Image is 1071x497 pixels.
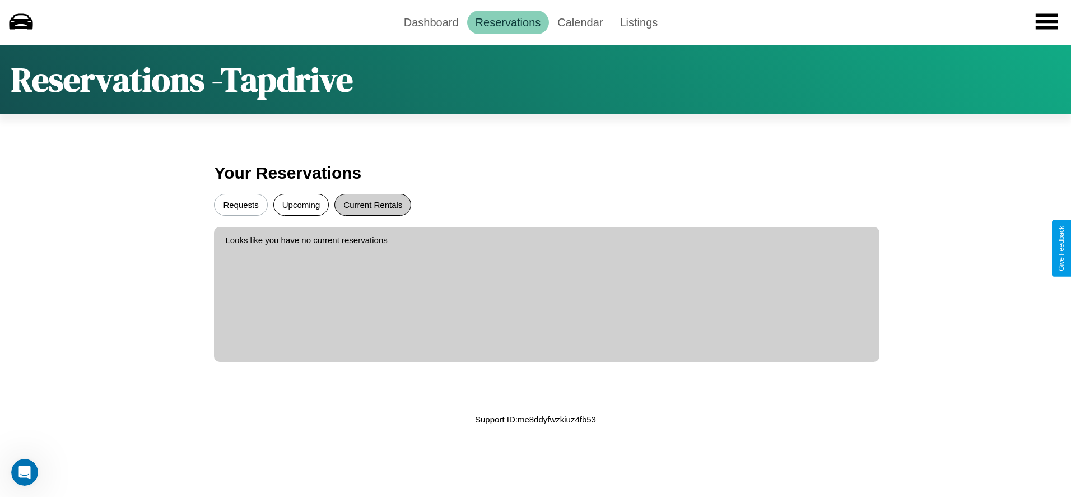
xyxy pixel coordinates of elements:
[549,11,611,34] a: Calendar
[475,412,596,427] p: Support ID: me8ddyfwzkiuz4fb53
[214,194,267,216] button: Requests
[395,11,467,34] a: Dashboard
[225,233,868,248] p: Looks like you have no current reservations
[611,11,666,34] a: Listings
[1058,226,1065,271] div: Give Feedback
[11,57,353,103] h1: Reservations - Tapdrive
[11,459,38,486] iframe: Intercom live chat
[273,194,329,216] button: Upcoming
[334,194,411,216] button: Current Rentals
[214,158,856,188] h3: Your Reservations
[467,11,550,34] a: Reservations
